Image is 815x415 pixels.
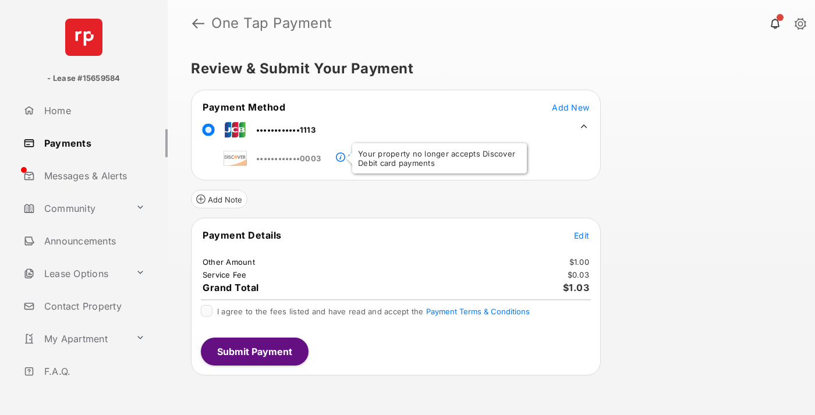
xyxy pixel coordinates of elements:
[552,101,589,113] button: Add New
[65,19,102,56] img: svg+xml;base64,PHN2ZyB4bWxucz0iaHR0cDovL3d3dy53My5vcmcvMjAwMC9zdmciIHdpZHRoPSI2NCIgaGVpZ2h0PSI2NC...
[19,292,168,320] a: Contact Property
[352,143,527,173] div: Your property no longer accepts Discover Debit card payments
[19,325,131,353] a: My Apartment
[191,190,247,208] button: Add Note
[256,125,316,134] span: ••••••••••••1113
[569,257,590,267] td: $1.00
[19,260,131,288] a: Lease Options
[256,154,321,163] span: ••••••••••••0003
[552,102,589,112] span: Add New
[203,282,259,293] span: Grand Total
[19,194,131,222] a: Community
[202,269,247,280] td: Service Fee
[203,101,285,113] span: Payment Method
[19,227,168,255] a: Announcements
[47,73,120,84] p: - Lease #15659584
[191,62,782,76] h5: Review & Submit Your Payment
[19,97,168,125] a: Home
[345,144,443,164] a: Payment Method Unavailable
[567,269,590,280] td: $0.03
[19,129,168,157] a: Payments
[203,229,282,241] span: Payment Details
[202,257,256,267] td: Other Amount
[19,162,168,190] a: Messages & Alerts
[426,307,530,316] button: I agree to the fees listed and have read and accept the
[211,16,332,30] strong: One Tap Payment
[19,357,168,385] a: F.A.Q.
[574,229,589,241] button: Edit
[574,230,589,240] span: Edit
[201,338,309,366] button: Submit Payment
[217,307,530,316] span: I agree to the fees listed and have read and accept the
[563,282,590,293] span: $1.03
